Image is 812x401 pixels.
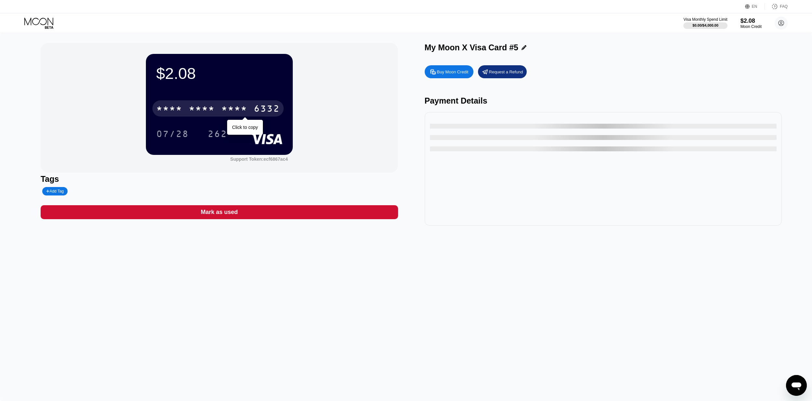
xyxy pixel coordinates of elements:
[41,174,398,184] div: Tags
[683,17,727,22] div: Visa Monthly Spend Limit
[156,64,282,82] div: $2.08
[425,96,782,106] div: Payment Details
[692,23,718,27] div: $0.00 / $4,000.00
[478,65,527,78] div: Request a Refund
[425,65,473,78] div: Buy Moon Credit
[203,126,232,142] div: 262
[425,43,519,52] div: My Moon X Visa Card #5
[208,130,227,140] div: 262
[752,4,757,9] div: EN
[741,24,762,29] div: Moon Credit
[741,18,762,29] div: $2.08Moon Credit
[201,208,238,216] div: Mark as used
[489,69,523,75] div: Request a Refund
[765,3,788,10] div: FAQ
[786,375,807,396] iframe: Nút để khởi chạy cửa sổ nhắn tin
[741,18,762,24] div: $2.08
[156,130,189,140] div: 07/28
[42,187,68,195] div: Add Tag
[232,125,258,130] div: Click to copy
[230,157,288,162] div: Support Token: ecf6867ac4
[683,17,727,29] div: Visa Monthly Spend Limit$0.00/$4,000.00
[254,104,280,115] div: 6332
[745,3,765,10] div: EN
[151,126,194,142] div: 07/28
[41,205,398,219] div: Mark as used
[230,157,288,162] div: Support Token:ecf6867ac4
[780,4,788,9] div: FAQ
[437,69,469,75] div: Buy Moon Credit
[46,189,64,194] div: Add Tag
